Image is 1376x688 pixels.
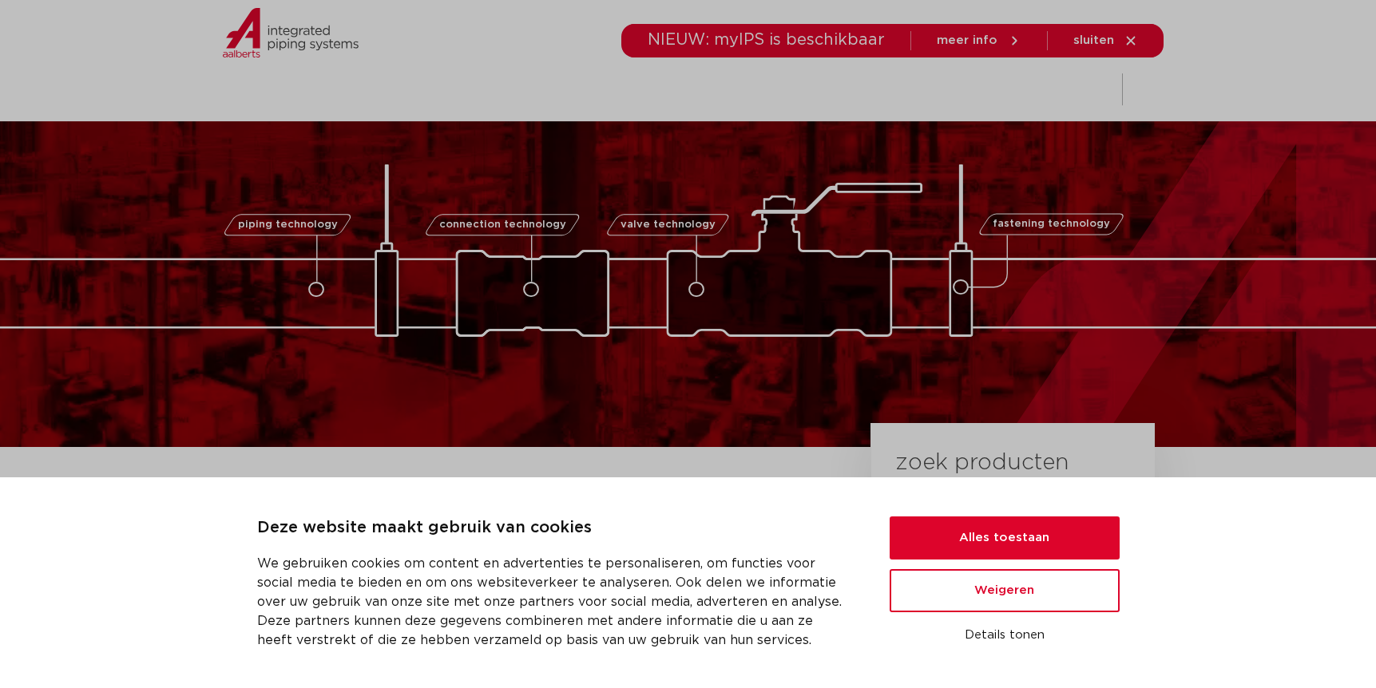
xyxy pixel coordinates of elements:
[470,57,535,122] a: producten
[470,57,1004,122] nav: Menu
[766,57,834,122] a: downloads
[937,34,997,46] span: meer info
[650,57,734,122] a: toepassingen
[621,219,716,230] span: valve technology
[890,516,1120,559] button: Alles toestaan
[438,219,565,230] span: connection technology
[866,57,917,122] a: services
[1073,34,1114,46] span: sluiten
[949,57,1004,122] a: over ons
[257,554,851,650] p: We gebruiken cookies om content en advertenties te personaliseren, om functies voor social media ...
[238,219,338,230] span: piping technology
[1073,34,1138,48] a: sluiten
[257,516,851,541] p: Deze website maakt gebruik van cookies
[1084,57,1100,122] div: my IPS
[567,57,618,122] a: markten
[895,447,1069,479] h3: zoek producten
[648,32,885,48] span: NIEUW: myIPS is beschikbaar
[890,622,1120,649] button: Details tonen
[993,219,1110,230] span: fastening technology
[937,34,1021,48] a: meer info
[890,569,1120,612] button: Weigeren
